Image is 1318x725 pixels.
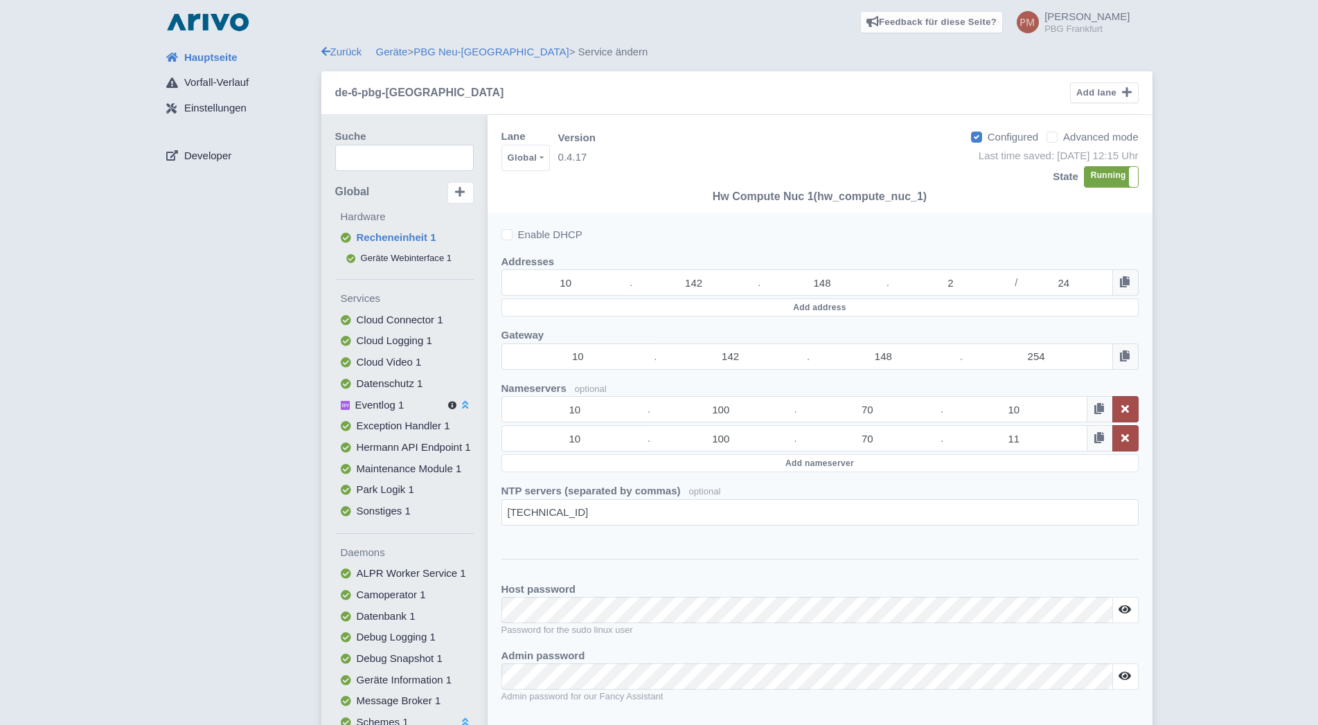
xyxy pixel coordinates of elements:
[341,291,474,307] label: Services
[501,454,1139,472] button: Add nameserver
[357,505,411,517] span: Sonstiges 1
[335,627,474,648] button: Debug Logging 1
[814,190,927,202] span: (hw_compute_nuc_1)
[155,96,321,122] a: Einstellungen
[357,334,432,346] span: Cloud Logging 1
[335,310,474,331] button: Cloud Connector 1
[988,131,1038,143] span: Configured
[335,87,504,99] h5: de-6-pbg-[GEOGRAPHIC_DATA]
[508,150,537,166] div: Global
[335,373,474,395] button: Datenschutz 1
[335,479,474,501] button: Park Logik 1
[357,674,452,686] span: Geräte Information 1
[335,690,474,712] button: Message Broker 1
[357,695,441,706] span: Message Broker 1
[501,690,1139,704] small: Admin password for our Fancy Assistant
[335,563,474,584] button: ALPR Worker Service 1
[361,253,452,263] span: Geräte Webinterface 1
[335,606,474,627] button: Datenbank 1
[335,249,474,268] button: Geräte Webinterface 1
[1070,82,1138,104] button: Add lane
[335,648,474,670] button: Debug Snapshot 1
[335,501,474,522] button: Sonstiges 1
[357,356,422,368] span: Cloud Video 1
[321,46,362,57] a: Zurück
[575,384,607,394] small: optional
[979,148,1139,164] div: Last time saved: [DATE] 12:15 Uhr
[335,415,474,437] button: Exception Handler 1
[1044,10,1130,22] span: [PERSON_NAME]
[184,75,249,91] span: Vorfall-Verlauf
[184,148,231,164] span: Developer
[357,314,443,325] span: Cloud Connector 1
[501,254,555,270] label: Addresses
[558,130,596,146] span: Version
[335,227,474,249] button: Recheneinheit 1
[1084,166,1139,188] div: RunningStopped
[501,298,1139,316] button: Add address
[184,50,238,66] span: Hauptseite
[335,670,474,691] button: Geräte Information 1
[357,567,466,579] span: ALPR Worker Service 1
[335,395,474,416] button: Eventlog 1
[501,328,544,343] label: Gateway
[1063,131,1138,143] span: Advanced mode
[413,46,569,57] a: PBG Neu-[GEOGRAPHIC_DATA]
[341,209,474,225] label: Hardware
[689,486,721,496] span: optional
[501,381,567,397] label: Nameservers
[355,399,404,411] span: Eventlog 1
[335,458,474,480] button: Maintenance Module 1
[558,146,596,165] span: 0.4.17
[321,44,1152,60] div: > > Service ändern
[713,190,814,202] span: Hw Compute Nuc 1
[357,231,436,243] span: Recheneinheit 1
[357,463,462,474] span: Maintenance Module 1
[357,483,414,495] span: Park Logik 1
[501,648,585,664] label: Admin password
[357,377,423,389] span: Datenschutz 1
[335,584,474,606] button: Camoperator 1
[357,631,436,643] span: Debug Logging 1
[357,589,426,600] span: Camoperator 1
[184,100,247,116] span: Einstellungen
[335,330,474,352] button: Cloud Logging 1
[501,483,681,499] label: NTP servers (separated by commas)
[501,582,576,598] label: Host password
[335,352,474,373] button: Cloud Video 1
[501,623,1139,637] small: Password for the sudo linux user
[341,545,474,561] label: Daemons
[1085,167,1138,187] label: Running
[357,420,450,431] span: Exception Handler 1
[357,652,443,664] span: Debug Snapshot 1
[1008,11,1130,33] a: [PERSON_NAME] PBG Frankfurt
[1076,87,1116,98] span: Add lane
[1044,24,1130,33] small: PBG Frankfurt
[860,11,1004,33] a: Feedback für diese Seite?
[163,11,252,33] img: logo
[357,610,416,622] span: Datenbank 1
[518,229,582,240] span: Enable DHCP
[335,437,474,458] button: Hermann API Endpoint 1
[1053,169,1078,185] label: State
[335,186,370,198] span: Global
[501,129,526,145] label: Lane
[357,441,471,453] span: Hermann API Endpoint 1
[335,129,366,145] label: Suche
[155,143,321,169] a: Developer
[376,46,408,57] a: Geräte
[155,44,321,71] a: Hauptseite
[155,70,321,96] a: Vorfall-Verlauf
